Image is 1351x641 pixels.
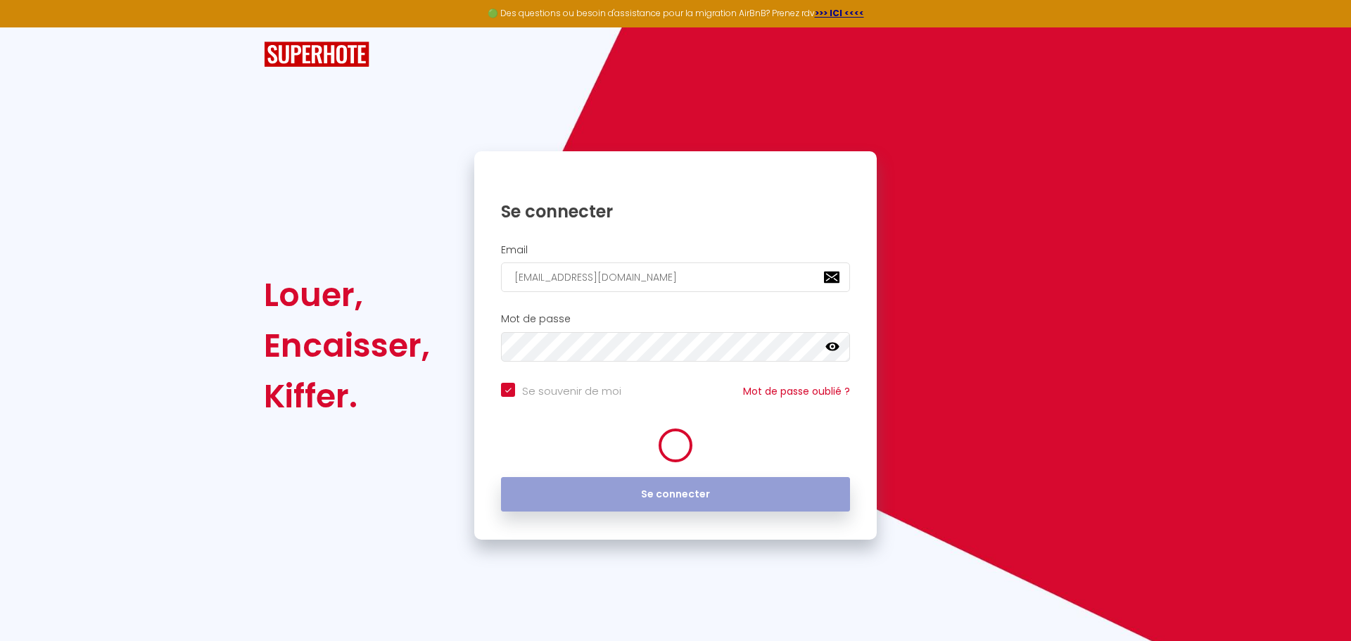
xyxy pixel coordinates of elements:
[501,244,850,256] h2: Email
[815,7,864,19] a: >>> ICI <<<<
[501,262,850,292] input: Ton Email
[501,201,850,222] h1: Se connecter
[501,313,850,325] h2: Mot de passe
[264,42,369,68] img: SuperHote logo
[264,371,430,421] div: Kiffer.
[501,477,850,512] button: Se connecter
[743,384,850,398] a: Mot de passe oublié ?
[264,320,430,371] div: Encaisser,
[264,269,430,320] div: Louer,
